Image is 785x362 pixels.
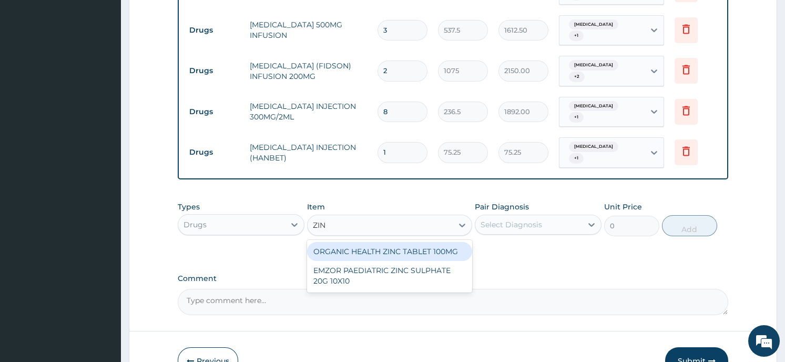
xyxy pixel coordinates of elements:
span: We're online! [61,112,145,218]
span: + 1 [569,112,584,123]
img: d_794563401_company_1708531726252_794563401 [19,53,43,79]
label: Item [307,202,325,212]
span: + 1 [569,153,584,164]
span: [MEDICAL_DATA] [569,60,618,71]
td: [MEDICAL_DATA] INJECTION 300MG/2ML [244,96,372,127]
label: Comment [178,274,728,283]
span: [MEDICAL_DATA] [569,142,618,152]
span: [MEDICAL_DATA] [569,101,618,112]
td: [MEDICAL_DATA] (FIDSON) INFUSION 200MG [244,55,372,87]
button: Add [662,215,717,236]
div: Select Diagnosis [481,219,542,230]
div: Chat with us now [55,59,177,73]
textarea: Type your message and hit 'Enter' [5,246,200,283]
div: EMZOR PAEDIATRIC ZINC SULPHATE 20G 10X10 [307,261,472,290]
label: Unit Price [604,202,642,212]
td: Drugs [184,102,244,122]
div: Drugs [183,219,207,230]
td: [MEDICAL_DATA] 500MG INFUSION [244,14,372,46]
label: Types [178,203,200,212]
td: Drugs [184,143,244,162]
span: + 1 [569,31,584,41]
div: Minimize live chat window [172,5,198,31]
span: + 2 [569,72,585,82]
td: [MEDICAL_DATA] INJECTION (HANBET) [244,137,372,168]
td: Drugs [184,21,244,40]
label: Pair Diagnosis [475,202,529,212]
td: Drugs [184,61,244,81]
span: [MEDICAL_DATA] [569,19,618,30]
div: ORGANIC HEALTH ZINC TABLET 100MG [307,242,472,261]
